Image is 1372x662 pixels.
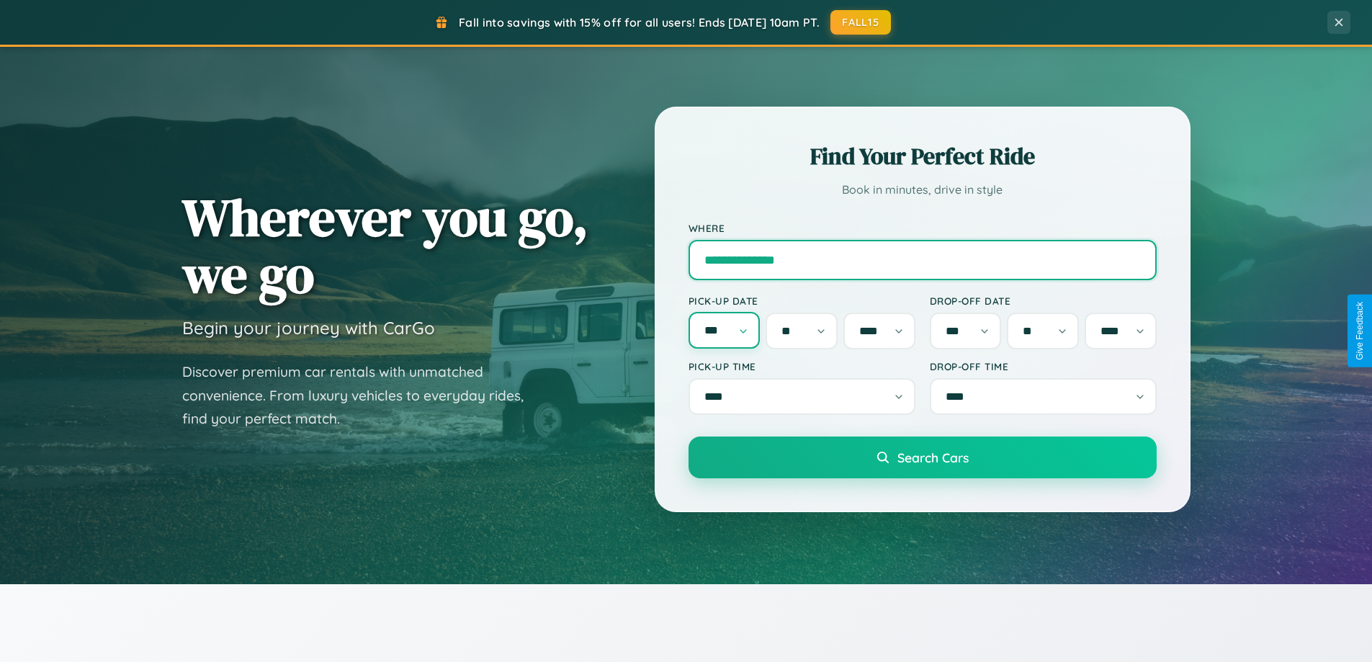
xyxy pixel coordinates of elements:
[182,317,435,339] h3: Begin your journey with CarGo
[182,360,542,431] p: Discover premium car rentals with unmatched convenience. From luxury vehicles to everyday rides, ...
[689,222,1157,234] label: Where
[930,360,1157,372] label: Drop-off Time
[689,140,1157,172] h2: Find Your Perfect Ride
[830,10,891,35] button: FALL15
[689,437,1157,478] button: Search Cars
[459,15,820,30] span: Fall into savings with 15% off for all users! Ends [DATE] 10am PT.
[1355,302,1365,360] div: Give Feedback
[689,295,915,307] label: Pick-up Date
[182,189,588,303] h1: Wherever you go, we go
[930,295,1157,307] label: Drop-off Date
[897,449,969,465] span: Search Cars
[689,179,1157,200] p: Book in minutes, drive in style
[689,360,915,372] label: Pick-up Time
